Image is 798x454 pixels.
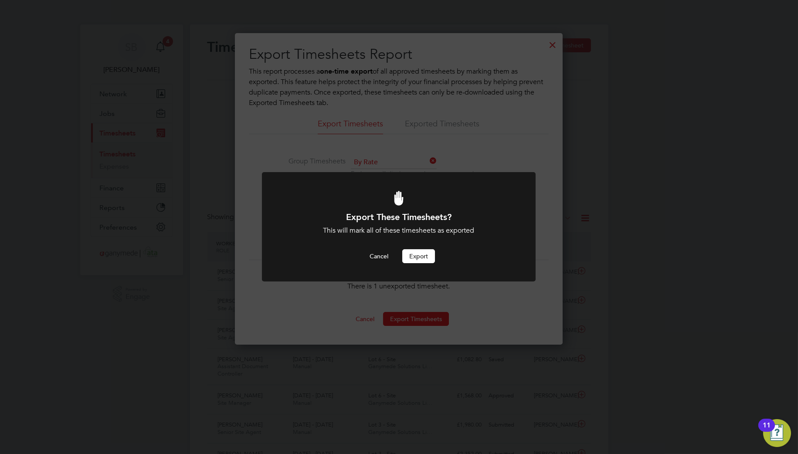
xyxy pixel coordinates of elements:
div: This will mark all of these timesheets as exported [285,226,512,235]
h1: Export These Timesheets? [285,211,512,223]
div: 11 [763,425,771,437]
button: Cancel [363,249,395,263]
button: Open Resource Center, 11 new notifications [763,419,791,447]
button: Export [402,249,435,263]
